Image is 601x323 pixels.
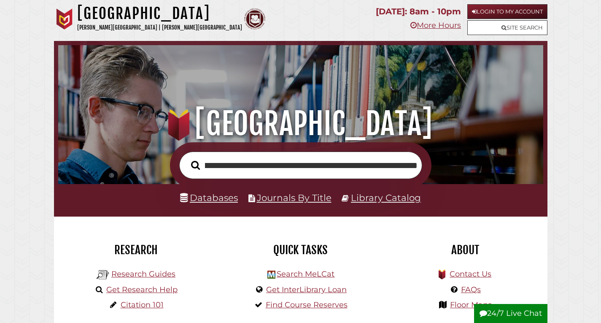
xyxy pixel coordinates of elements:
[389,243,541,257] h2: About
[257,192,331,203] a: Journals By Title
[60,243,212,257] h2: Research
[277,269,334,279] a: Search MeLCat
[244,8,265,30] img: Calvin Theological Seminary
[77,23,242,33] p: [PERSON_NAME][GEOGRAPHIC_DATA] | [PERSON_NAME][GEOGRAPHIC_DATA]
[410,21,461,30] a: More Hours
[191,160,200,170] i: Search
[467,20,547,35] a: Site Search
[376,4,461,19] p: [DATE]: 8am - 10pm
[180,192,238,203] a: Databases
[67,105,534,142] h1: [GEOGRAPHIC_DATA]
[97,269,109,281] img: Hekman Library Logo
[267,271,275,279] img: Hekman Library Logo
[450,300,492,309] a: Floor Maps
[121,300,164,309] a: Citation 101
[187,158,204,172] button: Search
[266,285,347,294] a: Get InterLibrary Loan
[106,285,178,294] a: Get Research Help
[351,192,421,203] a: Library Catalog
[54,8,75,30] img: Calvin University
[111,269,175,279] a: Research Guides
[266,300,348,309] a: Find Course Reserves
[225,243,377,257] h2: Quick Tasks
[450,269,491,279] a: Contact Us
[461,285,481,294] a: FAQs
[77,4,242,23] h1: [GEOGRAPHIC_DATA]
[467,4,547,19] a: Login to My Account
